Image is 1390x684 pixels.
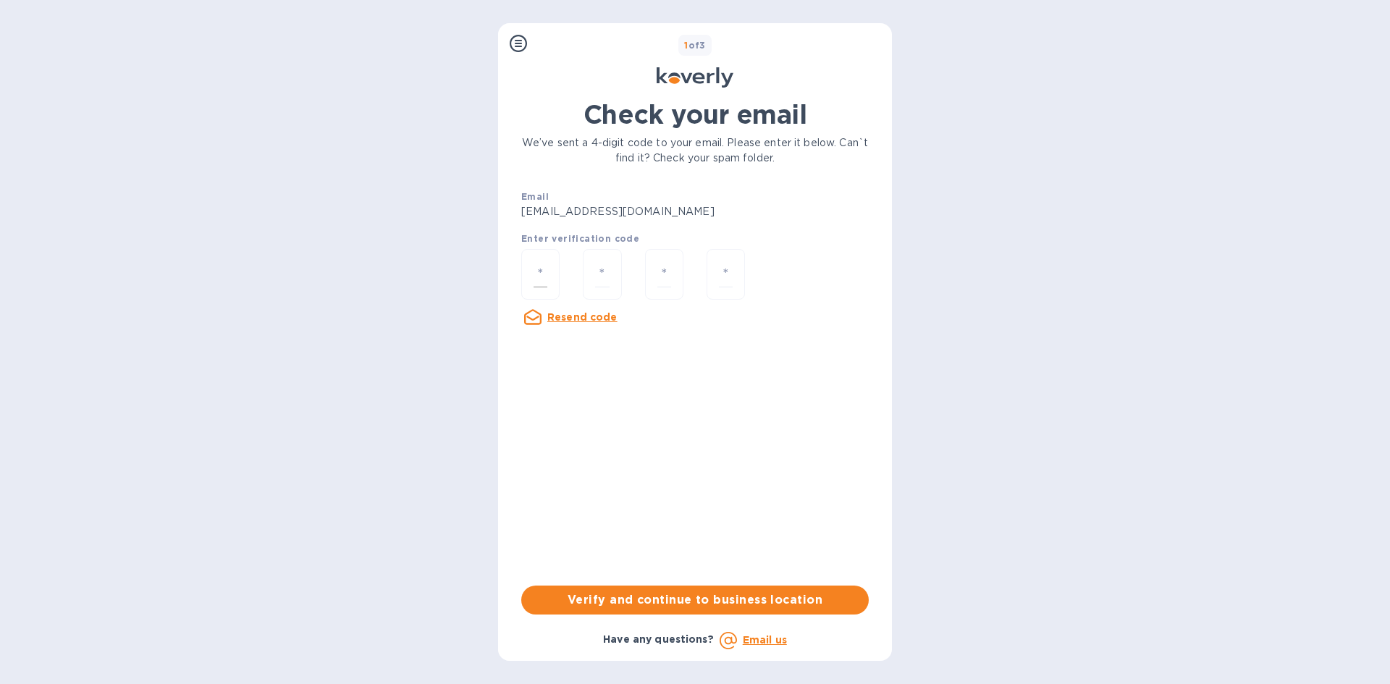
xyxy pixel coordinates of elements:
[684,40,688,51] span: 1
[603,633,714,645] b: Have any questions?
[684,40,706,51] b: of 3
[547,311,618,323] u: Resend code
[521,586,869,615] button: Verify and continue to business location
[521,191,549,202] b: Email
[521,204,742,219] p: [EMAIL_ADDRESS][DOMAIN_NAME]
[743,634,787,646] a: Email us
[533,591,857,609] span: Verify and continue to business location
[521,135,869,166] p: We’ve sent a 4-digit code to your email. Please enter it below. Can`t find it? Check your spam fo...
[521,233,639,244] b: Enter verification code
[521,99,869,130] h1: Check your email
